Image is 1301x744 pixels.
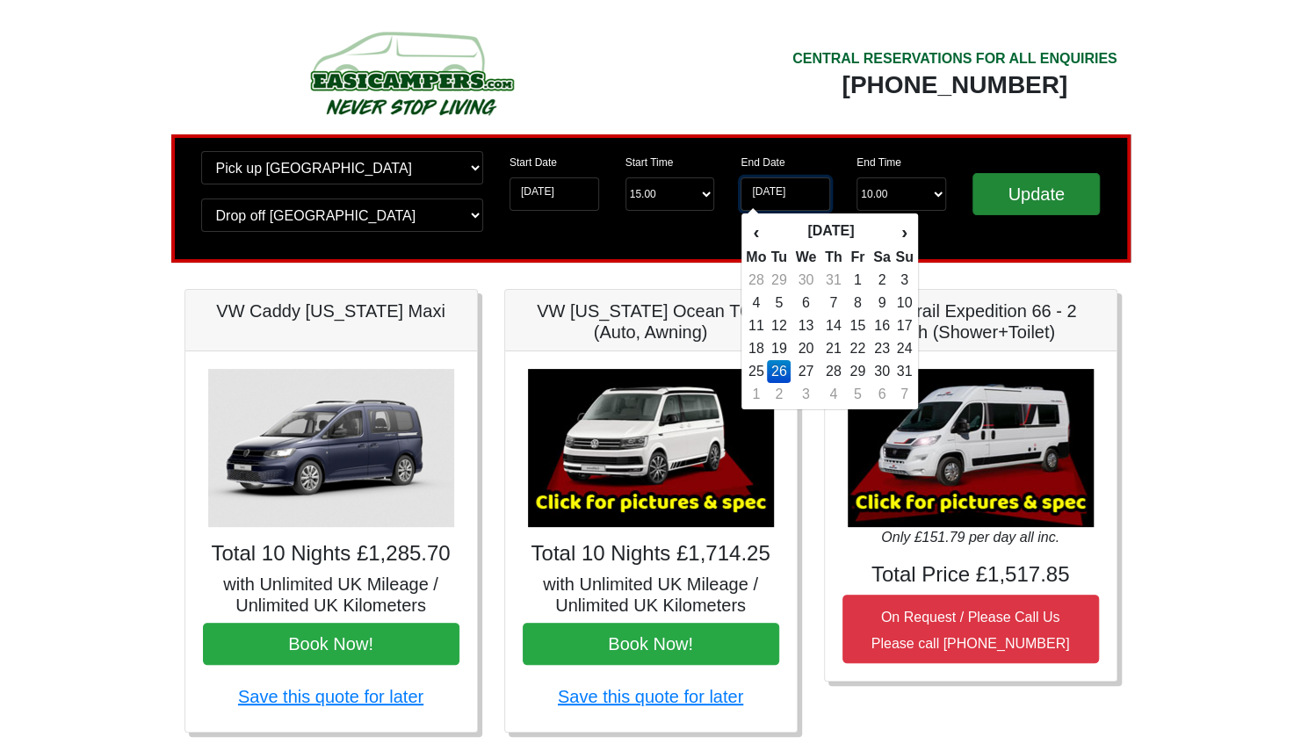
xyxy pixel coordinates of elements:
div: [PHONE_NUMBER] [792,69,1117,101]
h5: VW Caddy [US_STATE] Maxi [203,300,459,321]
th: › [894,217,914,247]
th: We [791,246,820,269]
td: 26 [767,360,791,383]
td: 31 [820,269,846,292]
td: 16 [870,314,895,337]
td: 22 [846,337,870,360]
label: Start Time [625,155,674,170]
td: 4 [745,292,767,314]
th: Th [820,246,846,269]
label: Start Date [510,155,557,170]
td: 3 [894,269,914,292]
th: ‹ [745,217,767,247]
td: 5 [767,292,791,314]
h4: Total Price £1,517.85 [842,562,1099,588]
td: 7 [894,383,914,406]
th: Sa [870,246,895,269]
img: VW Caddy California Maxi [208,369,454,527]
label: End Time [856,155,901,170]
div: CENTRAL RESERVATIONS FOR ALL ENQUIRIES [792,48,1117,69]
td: 1 [745,383,767,406]
small: On Request / Please Call Us Please call [PHONE_NUMBER] [871,610,1070,651]
td: 30 [791,269,820,292]
th: [DATE] [767,217,894,247]
button: Book Now! [203,623,459,665]
td: 13 [791,314,820,337]
input: Start Date [510,177,599,211]
td: 27 [791,360,820,383]
h5: VW [US_STATE] Ocean T6.1 (Auto, Awning) [523,300,779,343]
td: 25 [745,360,767,383]
input: Return Date [741,177,830,211]
td: 29 [767,269,791,292]
h5: with Unlimited UK Mileage / Unlimited UK Kilometers [523,574,779,616]
td: 17 [894,314,914,337]
td: 3 [791,383,820,406]
input: Update [972,173,1101,215]
td: 10 [894,292,914,314]
td: 19 [767,337,791,360]
td: 29 [846,360,870,383]
td: 9 [870,292,895,314]
a: Save this quote for later [558,687,743,706]
a: Save this quote for later [238,687,423,706]
td: 30 [870,360,895,383]
td: 4 [820,383,846,406]
th: Su [894,246,914,269]
td: 21 [820,337,846,360]
td: 12 [767,314,791,337]
td: 6 [791,292,820,314]
td: 2 [767,383,791,406]
td: 28 [820,360,846,383]
i: Only £151.79 per day all inc. [881,530,1059,545]
th: Fr [846,246,870,269]
button: On Request / Please Call UsPlease call [PHONE_NUMBER] [842,595,1099,663]
td: 18 [745,337,767,360]
td: 11 [745,314,767,337]
td: 1 [846,269,870,292]
td: 5 [846,383,870,406]
td: 31 [894,360,914,383]
td: 15 [846,314,870,337]
th: Mo [745,246,767,269]
th: Tu [767,246,791,269]
img: campers-checkout-logo.png [244,25,578,121]
td: 6 [870,383,895,406]
td: 7 [820,292,846,314]
td: 23 [870,337,895,360]
td: 8 [846,292,870,314]
h4: Total 10 Nights £1,285.70 [203,541,459,567]
button: Book Now! [523,623,779,665]
td: 14 [820,314,846,337]
h5: with Unlimited UK Mileage / Unlimited UK Kilometers [203,574,459,616]
td: 2 [870,269,895,292]
img: VW California Ocean T6.1 (Auto, Awning) [528,369,774,527]
img: Auto-Trail Expedition 66 - 2 Berth (Shower+Toilet) [848,369,1094,527]
td: 20 [791,337,820,360]
td: 28 [745,269,767,292]
label: End Date [741,155,784,170]
td: 24 [894,337,914,360]
h4: Total 10 Nights £1,714.25 [523,541,779,567]
h5: Auto-Trail Expedition 66 - 2 Berth (Shower+Toilet) [842,300,1099,343]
